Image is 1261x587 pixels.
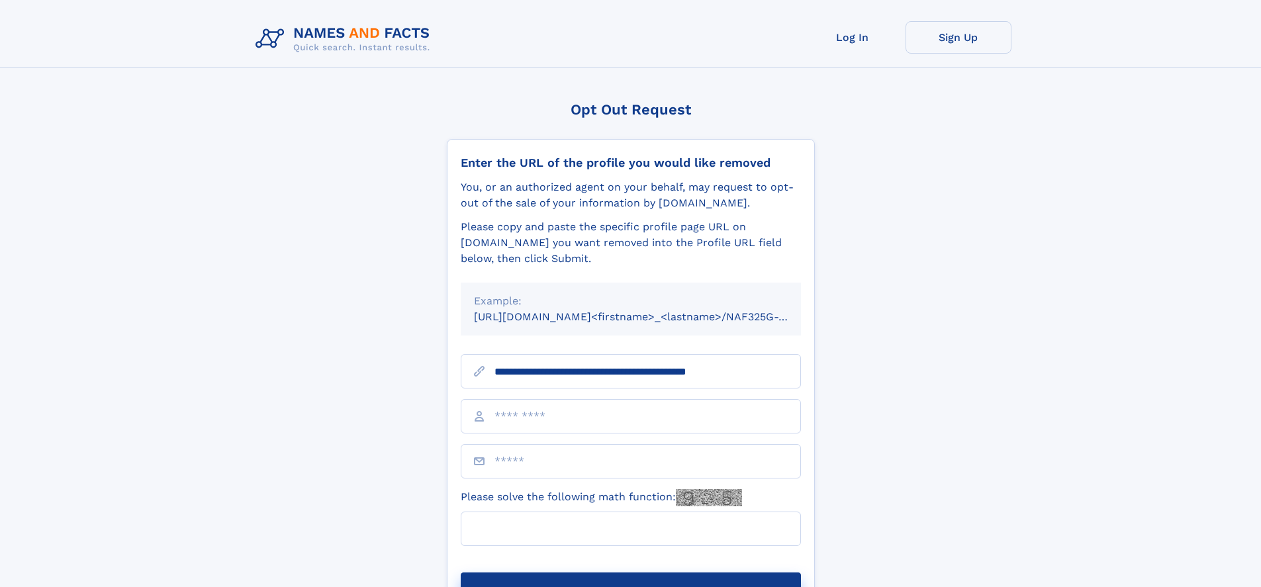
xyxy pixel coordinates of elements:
a: Log In [800,21,906,54]
div: Opt Out Request [447,101,815,118]
a: Sign Up [906,21,1011,54]
div: Please copy and paste the specific profile page URL on [DOMAIN_NAME] you want removed into the Pr... [461,219,801,267]
label: Please solve the following math function: [461,489,742,506]
small: [URL][DOMAIN_NAME]<firstname>_<lastname>/NAF325G-xxxxxxxx [474,310,826,323]
div: You, or an authorized agent on your behalf, may request to opt-out of the sale of your informatio... [461,179,801,211]
div: Example: [474,293,788,309]
img: Logo Names and Facts [250,21,441,57]
div: Enter the URL of the profile you would like removed [461,156,801,170]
